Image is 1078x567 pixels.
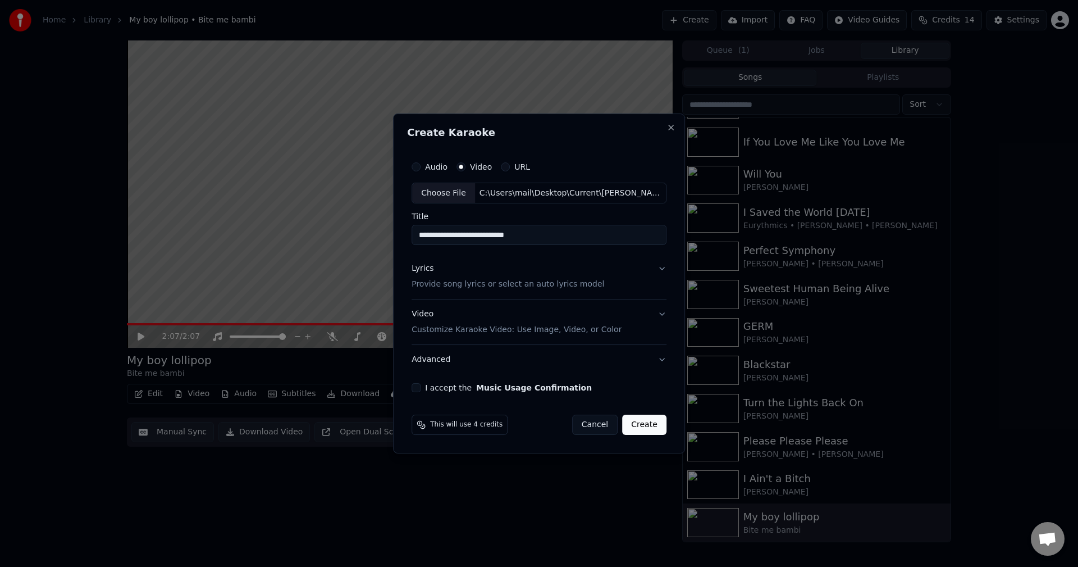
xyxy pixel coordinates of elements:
[430,420,503,429] span: This will use 4 credits
[412,213,666,221] label: Title
[476,384,592,392] button: I accept the
[622,415,666,435] button: Create
[514,163,530,171] label: URL
[425,384,592,392] label: I accept the
[412,255,666,300] button: LyricsProvide song lyrics or select an auto lyrics model
[407,128,671,138] h2: Create Karaoke
[412,279,604,291] p: Provide song lyrics or select an auto lyrics model
[572,415,618,435] button: Cancel
[412,300,666,345] button: VideoCustomize Karaoke Video: Use Image, Video, or Color
[412,324,622,335] p: Customize Karaoke Video: Use Image, Video, or Color
[412,309,622,336] div: Video
[475,188,666,199] div: C:\Users\mail\Desktop\Current\[PERSON_NAME]- Chardonnay [1].MP4
[425,163,447,171] label: Audio
[470,163,492,171] label: Video
[412,264,433,275] div: Lyrics
[412,183,475,203] div: Choose File
[412,345,666,374] button: Advanced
